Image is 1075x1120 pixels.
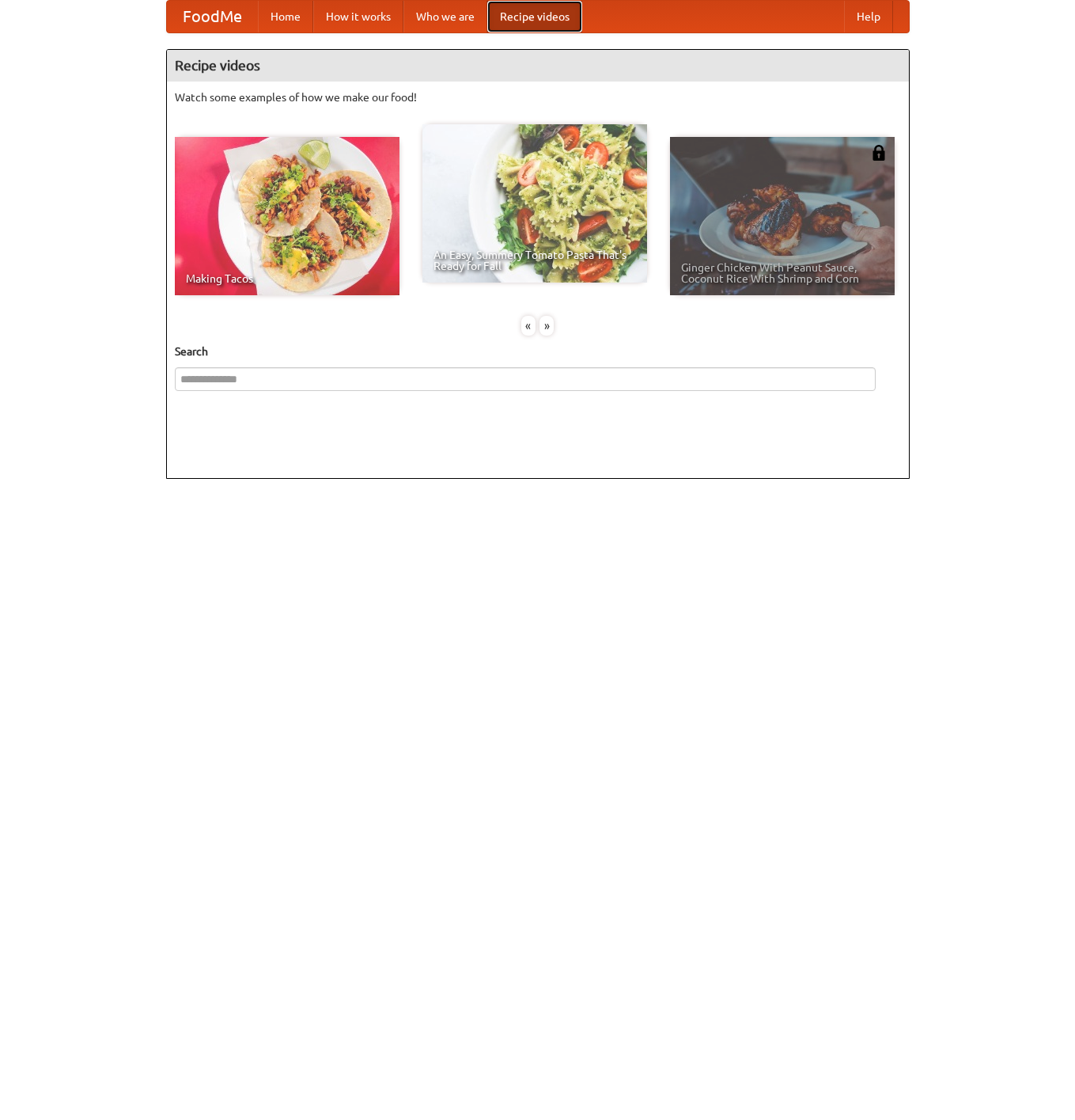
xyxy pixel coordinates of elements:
a: FoodMe [167,1,258,32]
div: » [539,316,554,336]
div: « [521,316,536,336]
h4: Recipe videos [167,50,909,82]
h5: Search [175,344,901,359]
img: 483408.png [871,145,887,161]
a: How it works [313,1,403,32]
p: Watch some examples of how we make our food! [175,89,901,105]
a: Help [844,1,893,32]
a: Making Tacos [175,137,399,295]
span: An Easy, Summery Tomato Pasta That's Ready for Fall [433,249,636,271]
a: An Easy, Summery Tomato Pasta That's Ready for Fall [422,124,647,283]
a: Who we are [403,1,487,32]
a: Recipe videos [487,1,582,32]
a: Home [258,1,313,32]
span: Making Tacos [186,273,388,284]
